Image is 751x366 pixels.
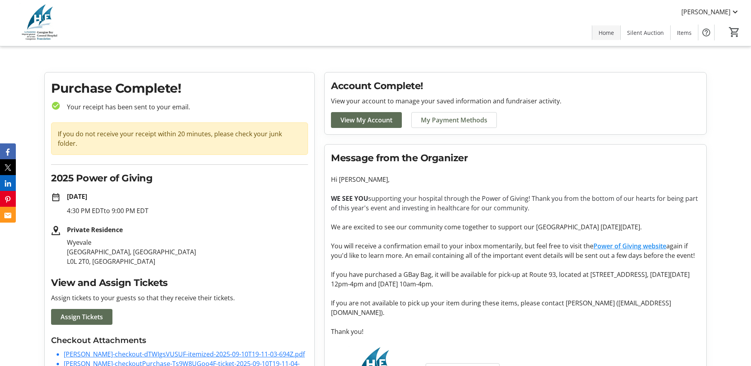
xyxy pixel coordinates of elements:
h3: Checkout Attachments [51,334,308,346]
h2: Message from the Organizer [331,151,700,165]
p: Wyevale [GEOGRAPHIC_DATA], [GEOGRAPHIC_DATA] L0L 2T0, [GEOGRAPHIC_DATA] [67,238,308,266]
span: Silent Auction [627,29,664,37]
p: Thank you! [331,327,700,336]
p: View your account to manage your saved information and fundraiser activity. [331,96,700,106]
p: Your receipt has been sent to your email. [61,102,308,112]
p: If you are not available to pick up your item during these items, please contact [PERSON_NAME] ([... [331,298,700,317]
span: My Payment Methods [421,115,487,125]
a: Items [671,25,698,40]
strong: WE SEE YOU [331,194,368,203]
span: View My Account [340,115,392,125]
p: You will receive a confirmation email to your inbox momentarily, but feel free to visit the again... [331,241,700,260]
p: Assign tickets to your guests so that they receive their tickets. [51,293,308,303]
div: If you do not receive your receipt within 20 minutes, please check your junk folder. [51,122,308,155]
span: Assign Tickets [61,312,103,322]
p: Hi [PERSON_NAME], [331,175,700,184]
button: Help [698,25,714,40]
img: Georgian Bay General Hospital Foundation's Logo [5,3,75,43]
a: Power of Giving website [593,242,666,250]
a: My Payment Methods [411,112,497,128]
a: Home [592,25,620,40]
span: Items [677,29,692,37]
h2: 2025 Power of Giving [51,171,308,185]
strong: Private Residence [67,225,123,234]
h2: Account Complete! [331,79,700,93]
span: Home [599,29,614,37]
span: [PERSON_NAME] [681,7,730,17]
button: Cart [727,25,741,39]
mat-icon: check_circle [51,101,61,111]
a: Silent Auction [621,25,670,40]
span: supporting your hospital through the Power of Giving! Thank you from the bottom of our hearts for... [331,194,698,212]
a: View My Account [331,112,402,128]
strong: [DATE] [67,192,87,201]
h1: Purchase Complete! [51,79,308,98]
p: We are excited to see our community come together to support our [GEOGRAPHIC_DATA] [DATE][DATE]. [331,222,700,232]
a: Assign Tickets [51,309,112,325]
button: [PERSON_NAME] [675,6,746,18]
p: 4:30 PM EDT to 9:00 PM EDT [67,206,308,215]
a: [PERSON_NAME]-checkout-dTWIgsVUSUF-itemized-2025-09-10T19-11-03-694Z.pdf [64,350,305,358]
p: If you have purchased a GBay Bag, it will be available for pick-up at Route 93, located at [STREE... [331,270,700,289]
mat-icon: date_range [51,193,61,202]
h2: View and Assign Tickets [51,276,308,290]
